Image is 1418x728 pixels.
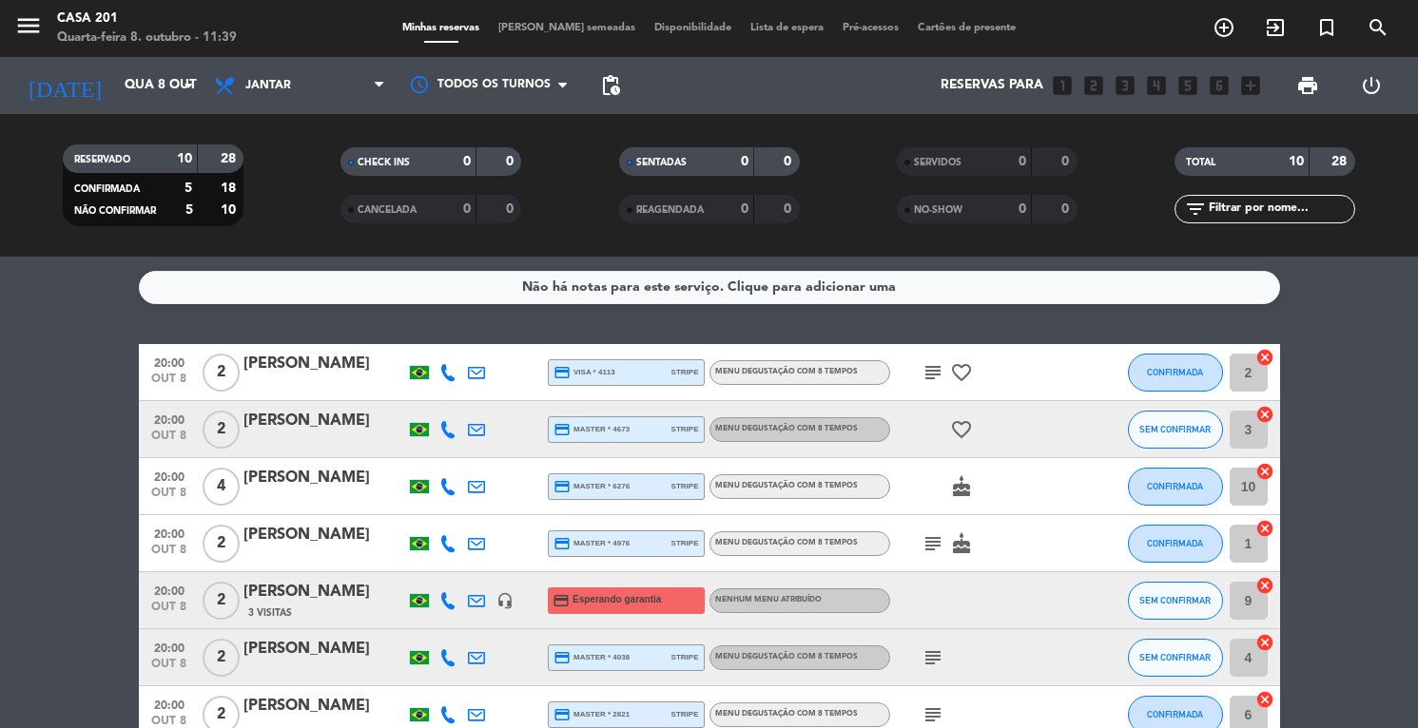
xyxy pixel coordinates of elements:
i: cake [950,475,973,498]
span: 20:00 [146,351,193,373]
span: stripe [671,537,699,549]
i: credit_card [554,478,571,495]
i: looks_two [1081,73,1106,98]
span: 3 Visitas [248,605,292,621]
span: pending_actions [599,74,622,97]
span: 4 [203,468,240,506]
span: CONFIRMADA [74,184,140,194]
div: [PERSON_NAME] [243,352,405,376]
span: stripe [671,651,699,663]
span: RESERVADO [74,155,130,164]
div: Não há notas para este serviço. Clique para adicionar uma [522,277,896,298]
span: CONFIRMADA [1147,538,1203,548]
i: looks_4 [1144,73,1169,98]
span: master * 4673 [554,421,631,438]
div: Casa 201 [57,10,237,29]
i: cake [950,532,973,555]
i: credit_card [554,649,571,666]
i: cancel [1255,519,1274,538]
span: CONFIRMADA [1147,367,1203,377]
span: 2 [203,582,240,620]
span: Menu degustação com 8 tempos [715,368,858,375]
span: Menu degustação com 8 tempos [715,539,858,546]
i: cancel [1255,633,1274,652]
span: out 8 [146,544,193,565]
span: master * 4976 [554,535,631,552]
button: CONFIRMADA [1128,354,1223,392]
span: out 8 [146,487,193,508]
i: cancel [1255,690,1274,709]
i: cancel [1255,462,1274,481]
span: CANCELADA [358,205,417,215]
i: favorite_border [950,361,973,384]
strong: 0 [463,202,471,216]
span: stripe [671,423,699,435]
span: stripe [671,708,699,720]
span: SEM CONFIRMAR [1139,595,1211,605]
strong: 28 [221,152,240,165]
i: subject [922,532,944,555]
i: exit_to_app [1264,16,1287,39]
span: REAGENDADA [636,205,704,215]
span: stripe [671,366,699,378]
i: power_settings_new [1360,74,1383,97]
span: SEM CONFIRMAR [1139,424,1211,434]
span: Menu degustação com 8 tempos [715,482,858,489]
button: CONFIRMADA [1128,468,1223,506]
span: Minhas reservas [393,23,489,33]
span: visa * 4113 [554,364,615,381]
i: credit_card [554,421,571,438]
span: master * 2821 [554,706,631,723]
strong: 0 [741,155,748,168]
i: arrow_drop_down [177,74,200,97]
span: master * 4038 [554,649,631,666]
span: 20:00 [146,522,193,544]
i: looks_6 [1207,73,1232,98]
span: Nenhum menu atribuído [715,596,822,603]
i: looks_one [1050,73,1075,98]
i: turned_in_not [1315,16,1338,39]
button: menu [14,11,43,47]
strong: 0 [1019,155,1026,168]
strong: 0 [741,202,748,216]
strong: 10 [177,152,192,165]
span: Menu degustação com 8 tempos [715,710,858,718]
span: 2 [203,411,240,449]
i: add_box [1238,73,1263,98]
span: Esperando garantia [573,592,661,607]
strong: 0 [1061,155,1073,168]
span: out 8 [146,658,193,680]
strong: 5 [185,182,192,195]
strong: 0 [506,155,517,168]
span: SEM CONFIRMAR [1139,652,1211,662]
span: 20:00 [146,636,193,658]
i: filter_list [1184,198,1207,220]
i: cancel [1255,348,1274,367]
i: cancel [1255,405,1274,424]
span: 20:00 [146,693,193,715]
span: 20:00 [146,408,193,430]
strong: 0 [506,202,517,216]
span: Jantar [245,79,291,92]
span: 2 [203,354,240,392]
strong: 0 [463,155,471,168]
div: [PERSON_NAME] [243,466,405,490]
span: SERVIDOS [914,158,962,167]
div: [PERSON_NAME] [243,580,405,604]
span: stripe [671,480,699,492]
i: credit_card [553,592,570,609]
strong: 5 [185,203,193,217]
span: Menu degustação com 8 tempos [715,653,858,661]
i: subject [922,361,944,384]
span: Reservas para [941,78,1043,93]
div: Quarta-feira 8. outubro - 11:39 [57,29,237,48]
span: NÃO CONFIRMAR [74,206,156,216]
span: master * 6276 [554,478,631,495]
button: SEM CONFIRMAR [1128,582,1223,620]
strong: 0 [784,202,795,216]
span: Menu degustação com 8 tempos [715,425,858,432]
button: CONFIRMADA [1128,525,1223,563]
span: 2 [203,639,240,677]
span: Disponibilidade [645,23,741,33]
span: CONFIRMADA [1147,709,1203,719]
